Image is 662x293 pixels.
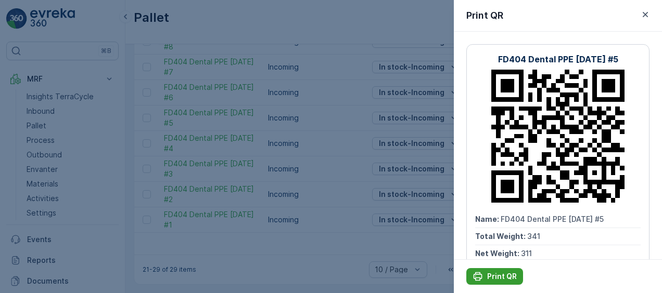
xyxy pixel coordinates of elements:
span: Asset Type : [9,239,55,248]
span: FD404 Dental PPE [DATE] #11 [34,170,139,179]
span: 341 [527,232,540,241]
span: 311 [521,249,532,258]
p: FD404 Dental PPE [DATE] #5 [498,53,618,65]
span: Total Weight : [9,188,61,196]
span: Material : [9,256,44,265]
span: Total Weight : [475,232,527,241]
p: FD404 Dental PPE [DATE] #11 [269,9,391,21]
span: 30 [58,222,68,231]
span: Net Weight : [475,249,521,258]
span: Net Weight : [9,205,55,214]
button: Print QR [466,268,523,285]
span: 328 [61,188,75,196]
p: Print QR [487,271,517,282]
span: Pallet [55,239,76,248]
span: Name : [9,170,34,179]
p: Print QR [466,8,503,23]
span: Tare Weight : [9,222,58,231]
span: NL-PI0022 I PBM [44,256,105,265]
span: 298 [55,205,69,214]
span: FD404 Dental PPE [DATE] #5 [501,215,604,223]
span: Name : [475,215,501,223]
